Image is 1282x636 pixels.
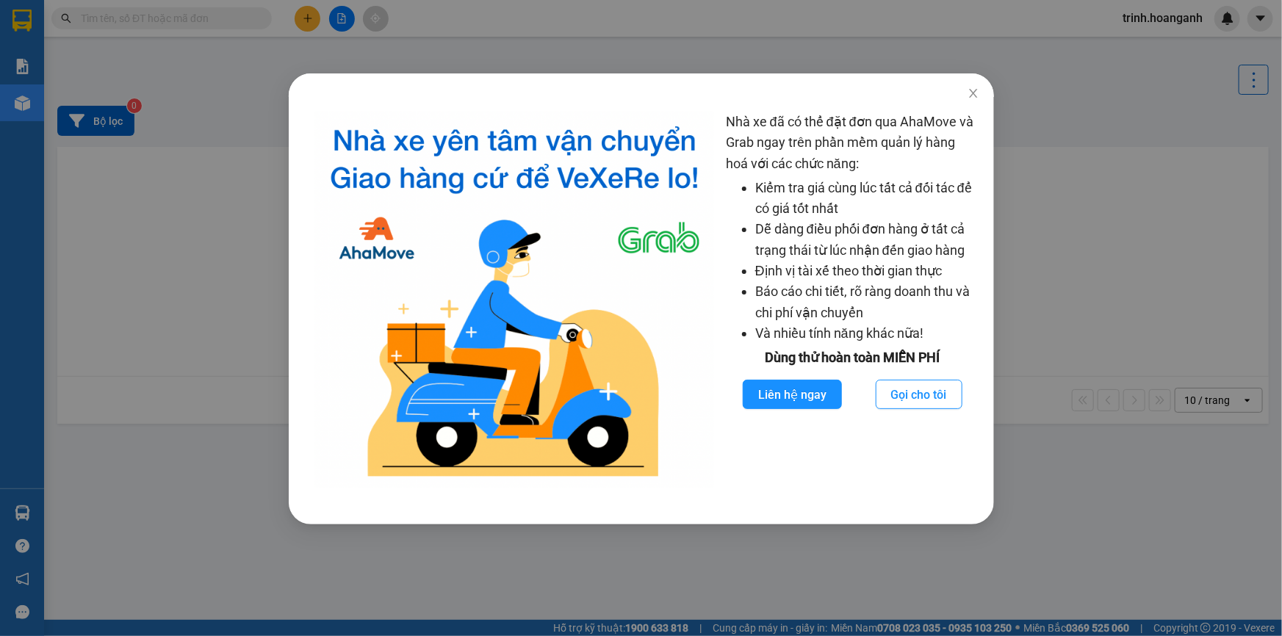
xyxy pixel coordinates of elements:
li: Báo cáo chi tiết, rõ ràng doanh thu và chi phí vận chuyển [755,281,979,323]
li: Kiểm tra giá cùng lúc tất cả đối tác để có giá tốt nhất [755,178,979,220]
li: Và nhiều tính năng khác nữa! [755,323,979,344]
span: Liên hệ ngay [757,386,826,404]
li: Dễ dàng điều phối đơn hàng ở tất cả trạng thái từ lúc nhận đến giao hàng [755,219,979,261]
div: Nhà xe đã có thể đặt đơn qua AhaMove và Grab ngay trên phần mềm quản lý hàng hoá với các chức năng: [725,112,979,488]
li: Định vị tài xế theo thời gian thực [755,261,979,281]
button: Liên hệ ngay [742,380,841,409]
button: Close [952,73,993,115]
span: close [967,87,979,99]
button: Gọi cho tôi [875,380,962,409]
div: Dùng thử hoàn toàn MIỄN PHÍ [725,347,979,368]
span: Gọi cho tôi [890,386,946,404]
img: logo [315,112,714,488]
